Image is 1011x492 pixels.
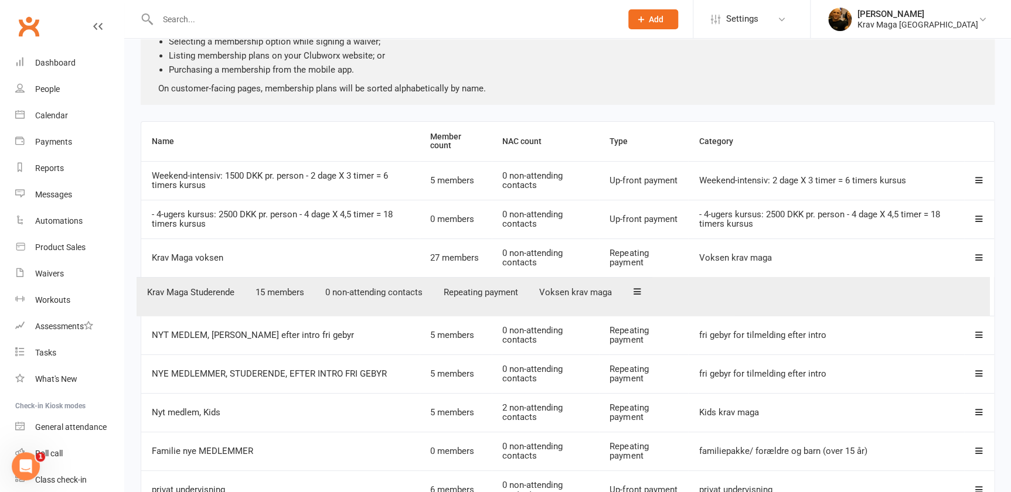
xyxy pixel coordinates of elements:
div: Roll call [35,449,63,458]
a: People [15,76,124,102]
div: Payments [35,137,72,146]
div: Messages [35,190,72,199]
div: Product Sales [35,242,86,252]
a: Assessments [15,313,124,340]
div: What's New [35,374,77,384]
a: What's New [15,366,124,392]
div: Assessments [35,322,93,331]
div: Automations [35,216,83,225]
span: 1 [36,452,45,462]
div: Calendar [35,111,68,120]
div: People [35,84,60,94]
span: Settings [726,6,758,32]
a: General attendance kiosk mode [15,414,124,440]
div: [PERSON_NAME] [857,9,978,19]
div: Dashboard [35,58,76,67]
img: thumb_image1537003722.png [828,8,852,31]
iframe: Intercom live chat [12,452,40,480]
a: Workouts [15,287,124,313]
li: Purchasing a membership from the mobile app. [169,63,977,77]
th: Category [688,122,964,161]
li: Selecting a membership option while signing a waiver; [169,35,977,49]
a: Payments [15,129,124,155]
div: Reports [35,163,64,173]
a: Clubworx [14,12,43,41]
div: On customer-facing pages, membership plans will be sorted alphabetically by name. [158,81,977,95]
th: Name [141,122,420,161]
a: Tasks [15,340,124,366]
a: Waivers [15,261,124,287]
div: Waivers [35,269,64,278]
li: Listing membership plans on your Clubworx website; or [169,49,977,63]
a: Dashboard [15,50,124,76]
a: Roll call [15,440,124,467]
div: Workouts [35,295,70,305]
div: General attendance [35,422,107,432]
th: Member count [420,122,492,161]
div: Tasks [35,348,56,357]
th: Type [599,122,688,161]
button: Add [628,9,678,29]
a: Reports [15,155,124,182]
th: NAC count [492,122,599,161]
a: Messages [15,182,124,208]
a: Product Sales [15,234,124,261]
a: Calendar [15,102,124,129]
span: Add [649,15,663,24]
a: Automations [15,208,124,234]
div: Krav Maga [GEOGRAPHIC_DATA] [857,19,978,30]
div: Class check-in [35,475,87,484]
input: Search... [154,11,613,28]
